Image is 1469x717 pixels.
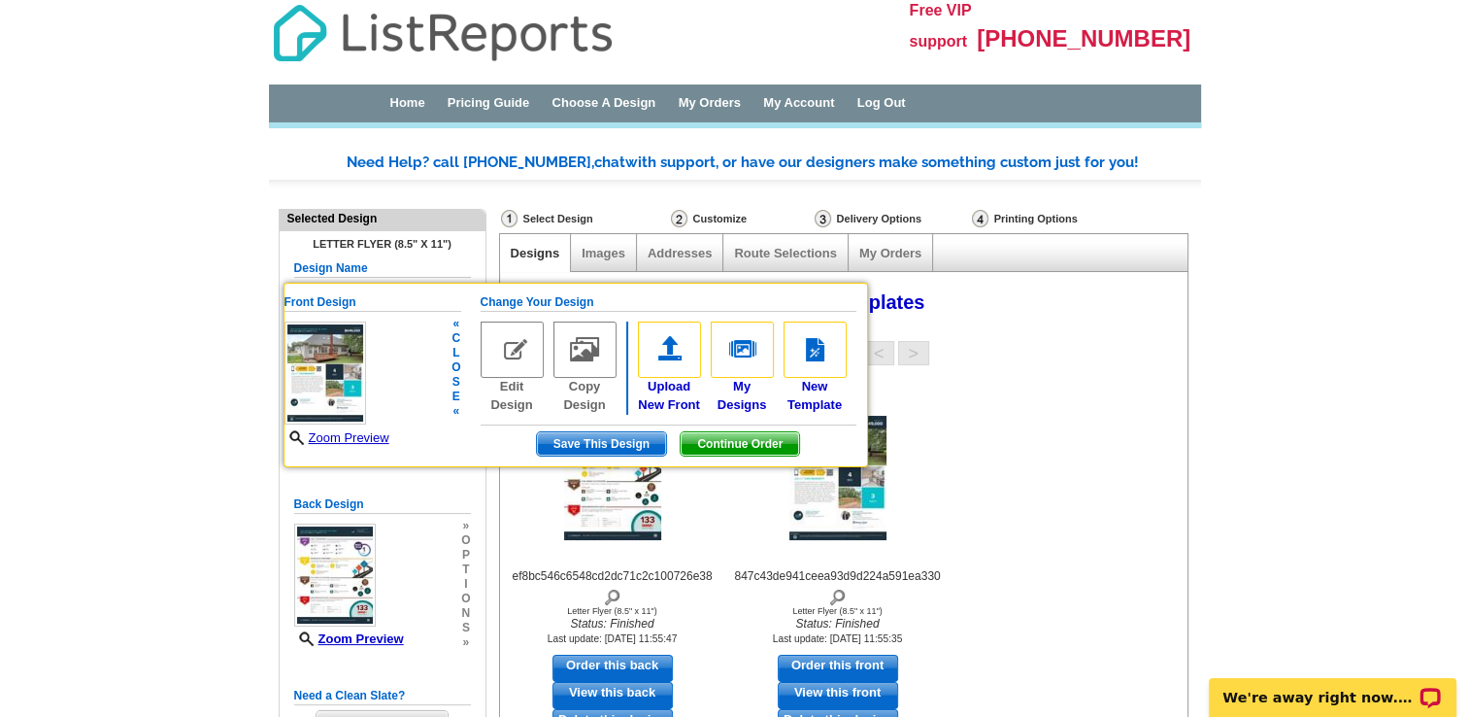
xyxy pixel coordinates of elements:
[977,25,1190,51] span: [PHONE_NUMBER]
[784,322,847,414] a: NewTemplate
[506,568,719,606] div: ef8bc546c6548cd2dc71c2c100726e38
[481,322,544,378] img: edit-design-no.gif
[1196,656,1469,717] iframe: LiveChat chat widget
[553,322,617,414] a: Copy Design
[548,633,677,644] small: Last update: [DATE] 11:55:47
[501,210,517,227] img: Select Design
[347,153,1201,173] div: Need Help? call [PHONE_NUMBER], with support, or have our designers make something custom just fo...
[481,293,856,312] h5: Change Your Design
[898,341,929,365] button: >
[731,568,945,606] div: 847c43de941ceea93d9d224a591ea330
[784,322,847,378] img: new-template.gif
[280,210,485,227] div: Selected Design
[461,635,470,650] span: »
[537,432,666,456] span: Save This Design
[731,606,945,616] div: Letter Flyer (8.5" x 11")
[451,346,460,360] span: l
[294,238,471,250] h4: Letter Flyer (8.5" x 11")
[552,655,673,682] a: use this design
[461,519,470,533] span: »
[972,210,988,227] img: Printing Options & Summary
[828,585,847,606] img: view design details
[389,95,424,110] a: Home
[669,209,813,228] div: Customize
[284,322,366,425] img: small-thumb.jpg
[294,632,404,646] a: Zoom Preview
[648,246,712,260] a: Addresses
[506,616,719,632] i: Status: Finished
[448,95,530,110] a: Pricing Guide
[552,682,673,709] a: View this back
[857,95,906,110] a: Log Out
[294,524,376,627] img: small-thumb.jpg
[461,577,470,592] span: i
[859,246,921,260] a: My Orders
[910,2,972,50] span: Free VIP support
[638,322,701,378] img: upload-front.gif
[536,431,667,457] button: Save This Design
[970,209,1143,228] div: Printing Options
[582,246,625,260] a: Images
[461,533,470,548] span: o
[863,341,894,365] button: <
[461,548,470,563] span: p
[734,246,836,260] a: Route Selections
[711,322,774,378] img: my-designs.gif
[778,682,898,709] a: View this front
[773,633,902,644] small: Last update: [DATE] 11:55:35
[603,585,621,606] img: view design details
[552,95,656,110] a: Choose A Design
[731,616,945,632] i: Status: Finished
[294,495,471,514] h5: Back Design
[294,687,471,705] h5: Need a Clean Slate?
[813,209,970,233] div: Delivery Options
[679,95,741,110] a: My Orders
[671,210,687,227] img: Customize
[461,563,470,577] span: t
[284,430,389,445] a: Zoom Preview
[461,592,470,606] span: o
[511,246,560,260] a: Designs
[461,606,470,621] span: n
[638,322,701,414] a: UploadNew Front
[294,259,471,278] h5: Design Name
[451,375,460,390] span: s
[763,95,834,110] a: My Account
[681,432,799,456] span: Continue Order
[680,431,800,457] button: Continue Order
[451,331,460,346] span: c
[451,404,460,419] span: «
[815,210,831,227] img: Delivery Options
[506,606,719,616] div: Letter Flyer (8.5" x 11")
[564,416,661,540] img: ef8bc546c6548cd2dc71c2c100726e38
[451,317,460,331] span: «
[451,360,460,375] span: o
[711,322,774,414] a: MyDesigns
[594,154,625,171] span: chat
[451,390,460,404] span: e
[481,322,544,414] a: Edit Design
[499,209,669,233] div: Select Design
[778,655,898,682] a: use this design
[789,416,886,540] img: 847c43de941ceea93d9d224a591ea330
[461,621,470,635] span: s
[284,293,461,312] h5: Front Design
[553,322,617,378] img: copy-design-no.gif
